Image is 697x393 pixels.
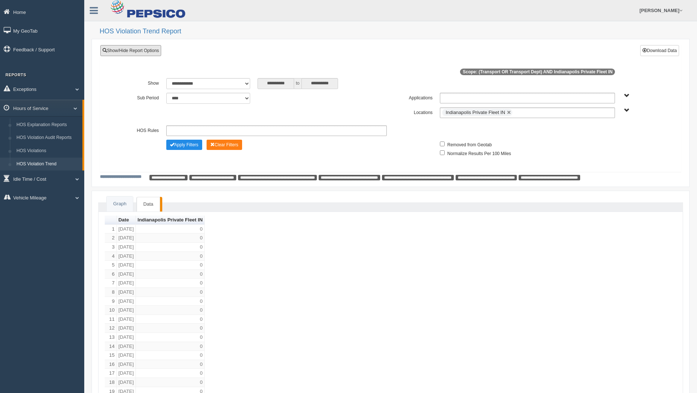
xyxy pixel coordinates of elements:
[136,261,205,270] td: 0
[117,78,163,87] label: Show
[105,261,117,270] td: 5
[117,243,136,252] td: [DATE]
[105,297,117,306] td: 9
[105,234,117,243] td: 2
[136,306,205,315] td: 0
[136,270,205,279] td: 0
[136,351,205,360] td: 0
[117,306,136,315] td: [DATE]
[117,279,136,288] td: [DATE]
[117,234,136,243] td: [DATE]
[136,369,205,378] td: 0
[105,243,117,252] td: 3
[136,252,205,261] td: 0
[13,131,82,144] a: HOS Violation Audit Reports
[640,45,679,56] button: Download Data
[136,225,205,234] td: 0
[446,110,505,115] span: Indianapolis Private Fleet IN
[136,216,205,225] th: Sort column
[166,140,202,150] button: Change Filter Options
[100,28,690,35] h2: HOS Violation Trend Report
[105,315,117,324] td: 11
[136,297,205,306] td: 0
[117,360,136,369] td: [DATE]
[13,144,82,158] a: HOS Violations
[117,297,136,306] td: [DATE]
[136,378,205,387] td: 0
[117,93,163,102] label: Sub Period
[207,140,242,150] button: Change Filter Options
[117,378,136,387] td: [DATE]
[107,196,133,212] a: Graph
[105,333,117,342] td: 13
[105,288,117,297] td: 8
[117,225,136,234] td: [DATE]
[117,270,136,279] td: [DATE]
[105,324,117,333] td: 12
[117,252,136,261] td: [DATE]
[117,288,136,297] td: [DATE]
[391,107,437,116] label: Locations
[105,342,117,351] td: 14
[105,225,117,234] td: 1
[136,234,205,243] td: 0
[447,148,511,157] label: Normalize Results Per 100 Miles
[136,315,205,324] td: 0
[117,324,136,333] td: [DATE]
[105,306,117,315] td: 10
[100,45,161,56] a: Show/Hide Report Options
[117,216,136,225] th: Sort column
[13,118,82,132] a: HOS Explanation Reports
[136,324,205,333] td: 0
[136,279,205,288] td: 0
[390,93,436,102] label: Applications
[117,315,136,324] td: [DATE]
[447,140,492,148] label: Removed from Geotab
[117,333,136,342] td: [DATE]
[136,288,205,297] td: 0
[105,270,117,279] td: 6
[117,261,136,270] td: [DATE]
[136,243,205,252] td: 0
[136,360,205,369] td: 0
[105,378,117,387] td: 18
[117,125,163,134] label: HOS Rules
[137,197,160,212] a: Data
[13,158,82,171] a: HOS Violation Trend
[105,351,117,360] td: 15
[117,369,136,378] td: [DATE]
[136,333,205,342] td: 0
[117,351,136,360] td: [DATE]
[105,279,117,288] td: 7
[136,342,205,351] td: 0
[105,369,117,378] td: 17
[294,78,301,89] span: to
[105,252,117,261] td: 4
[460,69,615,75] span: Scope: (Transport OR Transport Dept) AND Indianapolis Private Fleet IN
[117,342,136,351] td: [DATE]
[105,360,117,369] td: 16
